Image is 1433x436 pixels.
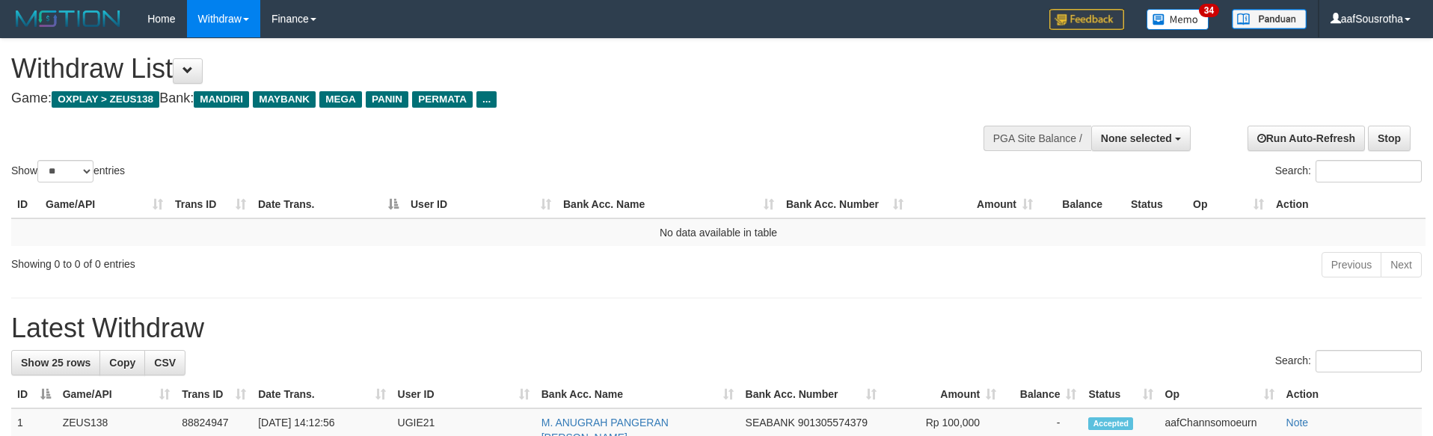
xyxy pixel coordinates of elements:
[52,91,159,108] span: OXPLAY > ZEUS138
[154,357,176,369] span: CSV
[1286,417,1309,429] a: Note
[144,350,185,375] a: CSV
[366,91,408,108] span: PANIN
[1088,417,1133,430] span: Accepted
[253,91,316,108] span: MAYBANK
[169,191,252,218] th: Trans ID: activate to sort column ascending
[11,251,586,271] div: Showing 0 to 0 of 0 entries
[11,350,100,375] a: Show 25 rows
[1159,381,1280,408] th: Op: activate to sort column ascending
[1101,132,1172,144] span: None selected
[883,381,1002,408] th: Amount: activate to sort column ascending
[1147,9,1209,30] img: Button%20Memo.svg
[476,91,497,108] span: ...
[1316,160,1422,182] input: Search:
[11,381,57,408] th: ID: activate to sort column descending
[798,417,868,429] span: Copy 901305574379 to clipboard
[740,381,883,408] th: Bank Acc. Number: activate to sort column ascending
[1316,350,1422,372] input: Search:
[1002,381,1082,408] th: Balance: activate to sort column ascending
[252,381,391,408] th: Date Trans.: activate to sort column ascending
[536,381,740,408] th: Bank Acc. Name: activate to sort column ascending
[1322,252,1381,277] a: Previous
[21,357,90,369] span: Show 25 rows
[557,191,780,218] th: Bank Acc. Name: activate to sort column ascending
[1187,191,1270,218] th: Op: activate to sort column ascending
[1082,381,1159,408] th: Status: activate to sort column ascending
[746,417,795,429] span: SEABANK
[11,160,125,182] label: Show entries
[11,218,1426,246] td: No data available in table
[1199,4,1219,17] span: 34
[392,381,536,408] th: User ID: activate to sort column ascending
[1280,381,1422,408] th: Action
[1275,350,1422,372] label: Search:
[1049,9,1124,30] img: Feedback.jpg
[1381,252,1422,277] a: Next
[37,160,93,182] select: Showentries
[194,91,249,108] span: MANDIRI
[1270,191,1426,218] th: Action
[412,91,473,108] span: PERMATA
[1275,160,1422,182] label: Search:
[11,313,1422,343] h1: Latest Withdraw
[11,7,125,30] img: MOTION_logo.png
[780,191,909,218] th: Bank Acc. Number: activate to sort column ascending
[99,350,145,375] a: Copy
[405,191,557,218] th: User ID: activate to sort column ascending
[984,126,1091,151] div: PGA Site Balance /
[1091,126,1191,151] button: None selected
[319,91,362,108] span: MEGA
[109,357,135,369] span: Copy
[252,191,405,218] th: Date Trans.: activate to sort column descending
[1232,9,1307,29] img: panduan.png
[11,191,40,218] th: ID
[11,91,940,106] h4: Game: Bank:
[909,191,1039,218] th: Amount: activate to sort column ascending
[1039,191,1125,218] th: Balance
[1368,126,1411,151] a: Stop
[40,191,169,218] th: Game/API: activate to sort column ascending
[176,381,252,408] th: Trans ID: activate to sort column ascending
[1248,126,1365,151] a: Run Auto-Refresh
[1125,191,1187,218] th: Status
[11,54,940,84] h1: Withdraw List
[57,381,177,408] th: Game/API: activate to sort column ascending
